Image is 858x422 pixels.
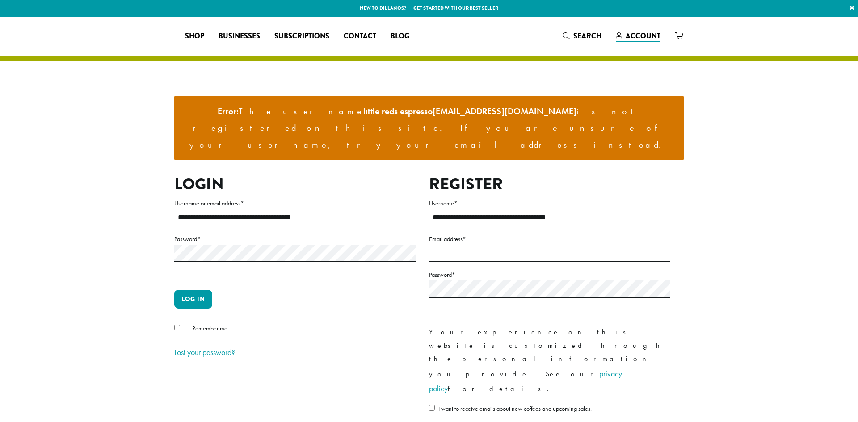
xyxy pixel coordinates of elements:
[178,29,211,43] a: Shop
[429,198,670,209] label: Username
[626,31,660,41] span: Account
[174,234,416,245] label: Password
[192,324,227,332] span: Remember me
[391,31,409,42] span: Blog
[174,290,212,309] button: Log in
[555,29,609,43] a: Search
[438,405,592,413] span: I want to receive emails about new coffees and upcoming sales.
[185,31,204,42] span: Shop
[429,234,670,245] label: Email address
[363,105,576,117] strong: little reds espresso [EMAIL_ADDRESS][DOMAIN_NAME]
[174,347,235,357] a: Lost your password?
[274,31,329,42] span: Subscriptions
[174,198,416,209] label: Username or email address
[413,4,498,12] a: Get started with our best seller
[429,326,670,396] p: Your experience on this website is customized through the personal information you provide. See o...
[429,269,670,280] label: Password
[344,31,376,42] span: Contact
[573,31,601,41] span: Search
[429,175,670,194] h2: Register
[218,105,239,117] strong: Error:
[219,31,260,42] span: Businesses
[174,175,416,194] h2: Login
[181,103,677,154] li: The username is not registered on this site. If you are unsure of your username, try your email a...
[429,405,435,411] input: I want to receive emails about new coffees and upcoming sales.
